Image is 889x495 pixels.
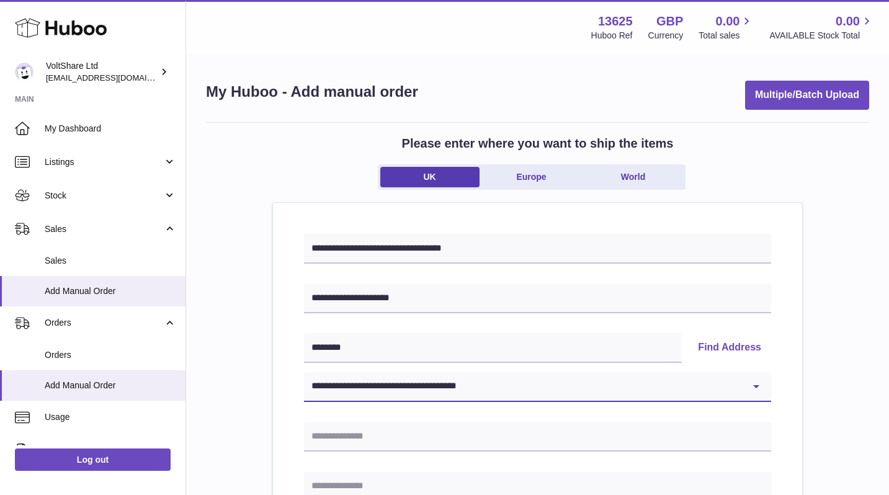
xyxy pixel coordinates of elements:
[836,13,860,30] span: 0.00
[584,167,683,187] a: World
[769,13,874,42] a: 0.00 AVAILABLE Stock Total
[45,445,163,457] span: Invoicing and Payments
[656,13,683,30] strong: GBP
[45,380,176,391] span: Add Manual Order
[46,73,182,82] span: [EMAIL_ADDRESS][DOMAIN_NAME]
[45,156,163,168] span: Listings
[699,13,754,42] a: 0.00 Total sales
[769,30,874,42] span: AVAILABLE Stock Total
[598,13,633,30] strong: 13625
[15,448,171,471] a: Log out
[45,123,176,135] span: My Dashboard
[648,30,684,42] div: Currency
[716,13,740,30] span: 0.00
[402,135,674,152] h2: Please enter where you want to ship the items
[45,190,163,202] span: Stock
[45,285,176,297] span: Add Manual Order
[45,411,176,423] span: Usage
[688,333,771,363] button: Find Address
[482,167,581,187] a: Europe
[45,223,163,235] span: Sales
[380,167,480,187] a: UK
[46,60,158,84] div: VoltShare Ltd
[745,81,869,110] button: Multiple/Batch Upload
[591,30,633,42] div: Huboo Ref
[206,82,418,102] h1: My Huboo - Add manual order
[15,63,34,81] img: info@voltshare.co.uk
[45,317,163,329] span: Orders
[699,30,754,42] span: Total sales
[45,349,176,361] span: Orders
[45,255,176,267] span: Sales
